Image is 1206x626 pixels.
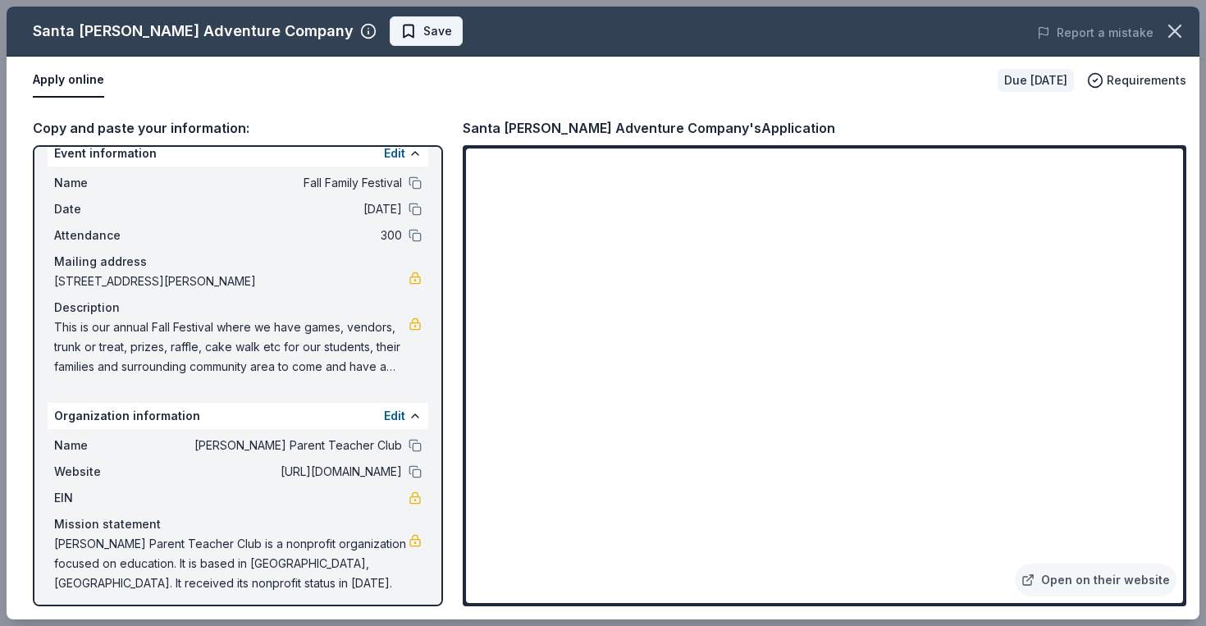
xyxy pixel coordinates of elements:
[54,298,422,318] div: Description
[48,403,428,429] div: Organization information
[54,514,422,534] div: Mission statement
[33,63,104,98] button: Apply online
[164,199,402,219] span: [DATE]
[54,272,409,291] span: [STREET_ADDRESS][PERSON_NAME]
[164,173,402,193] span: Fall Family Festival
[384,406,405,426] button: Edit
[33,18,354,44] div: Santa [PERSON_NAME] Adventure Company
[1037,23,1153,43] button: Report a mistake
[164,462,402,482] span: [URL][DOMAIN_NAME]
[1107,71,1186,90] span: Requirements
[54,534,409,593] span: [PERSON_NAME] Parent Teacher Club is a nonprofit organization focused on education. It is based i...
[164,436,402,455] span: [PERSON_NAME] Parent Teacher Club
[463,117,835,139] div: Santa [PERSON_NAME] Adventure Company's Application
[998,69,1074,92] div: Due [DATE]
[1087,71,1186,90] button: Requirements
[390,16,463,46] button: Save
[164,226,402,245] span: 300
[54,318,409,377] span: This is our annual Fall Festival where we have games, vendors, trunk or treat, prizes, raffle, ca...
[48,140,428,167] div: Event information
[54,252,422,272] div: Mailing address
[33,117,443,139] div: Copy and paste your information:
[423,21,452,41] span: Save
[54,226,164,245] span: Attendance
[54,199,164,219] span: Date
[54,173,164,193] span: Name
[54,488,164,508] span: EIN
[54,436,164,455] span: Name
[1015,564,1176,596] a: Open on their website
[384,144,405,163] button: Edit
[54,462,164,482] span: Website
